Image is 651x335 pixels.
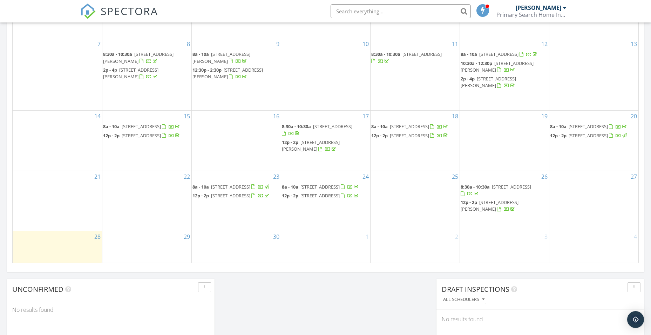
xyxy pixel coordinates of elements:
[12,284,63,294] span: Unconfirmed
[13,38,102,111] td: Go to September 7, 2025
[211,184,250,190] span: [STREET_ADDRESS]
[192,66,280,81] a: 12:30p - 2:30p [STREET_ADDRESS][PERSON_NAME]
[629,171,638,182] a: Go to September 27, 2025
[549,171,638,231] td: Go to September 27, 2025
[102,111,191,171] td: Go to September 15, 2025
[461,59,548,74] a: 10:30a - 12:30p [STREET_ADDRESS][PERSON_NAME]
[191,111,281,171] td: Go to September 16, 2025
[80,4,96,19] img: The Best Home Inspection Software - Spectora
[371,132,449,139] a: 12p - 2p [STREET_ADDRESS]
[461,184,531,197] a: 8:30a - 10:30a [STREET_ADDRESS]
[461,75,516,88] span: [STREET_ADDRESS][PERSON_NAME]
[461,75,475,82] span: 2p - 4p
[442,284,509,294] span: Draft Inspections
[96,38,102,50] a: Go to September 7, 2025
[550,123,628,130] a: 8a - 10a [STREET_ADDRESS]
[272,171,281,182] a: Go to September 23, 2025
[93,111,102,122] a: Go to September 14, 2025
[371,123,388,130] span: 8a - 10a
[93,171,102,182] a: Go to September 21, 2025
[629,111,638,122] a: Go to September 20, 2025
[461,183,548,198] a: 8:30a - 10:30a [STREET_ADDRESS]
[282,192,369,200] a: 12p - 2p [STREET_ADDRESS]
[103,67,158,80] a: 2p - 4p [STREET_ADDRESS][PERSON_NAME]
[103,66,191,81] a: 2p - 4p [STREET_ADDRESS][PERSON_NAME]
[192,192,280,200] a: 12p - 2p [STREET_ADDRESS]
[192,192,270,199] a: 12p - 2p [STREET_ADDRESS]
[102,38,191,111] td: Go to September 8, 2025
[192,183,280,191] a: 8a - 10a [STREET_ADDRESS]
[13,111,102,171] td: Go to September 14, 2025
[543,231,549,242] a: Go to October 3, 2025
[103,67,158,80] span: [STREET_ADDRESS][PERSON_NAME]
[371,51,400,57] span: 8:30a - 10:30a
[103,67,117,73] span: 2p - 4p
[550,132,638,140] a: 12p - 2p [STREET_ADDRESS]
[461,184,490,190] span: 8:30a - 10:30a
[492,184,531,190] span: [STREET_ADDRESS]
[192,192,209,199] span: 12p - 2p
[192,184,270,190] a: 8a - 10a [STREET_ADDRESS]
[361,38,370,50] a: Go to September 10, 2025
[300,192,340,199] span: [STREET_ADDRESS]
[540,111,549,122] a: Go to September 19, 2025
[103,123,181,130] a: 8a - 10a [STREET_ADDRESS]
[192,184,209,190] span: 8a - 10a
[103,51,132,57] span: 8:30a - 10:30a
[496,11,567,18] div: Primary Search Home Inspections
[103,132,191,140] a: 12p - 2p [STREET_ADDRESS]
[361,171,370,182] a: Go to September 24, 2025
[461,60,534,73] span: [STREET_ADDRESS][PERSON_NAME]
[272,111,281,122] a: Go to September 16, 2025
[450,111,460,122] a: Go to September 18, 2025
[540,38,549,50] a: Go to September 12, 2025
[364,231,370,242] a: Go to October 1, 2025
[282,139,340,152] span: [STREET_ADDRESS][PERSON_NAME]
[550,123,638,131] a: 8a - 10a [STREET_ADDRESS]
[460,171,549,231] td: Go to September 26, 2025
[627,311,644,328] div: Open Intercom Messenger
[282,192,298,199] span: 12p - 2p
[450,171,460,182] a: Go to September 25, 2025
[550,132,628,139] a: 12p - 2p [STREET_ADDRESS]
[281,231,370,263] td: Go to October 1, 2025
[192,67,263,80] a: 12:30p - 2:30p [STREET_ADDRESS][PERSON_NAME]
[102,231,191,263] td: Go to September 29, 2025
[80,9,158,24] a: SPECTORA
[442,295,486,304] button: All schedulers
[103,132,181,139] a: 12p - 2p [STREET_ADDRESS]
[461,51,538,57] a: 8a - 10a [STREET_ADDRESS]
[371,123,449,130] a: 8a - 10a [STREET_ADDRESS]
[371,123,459,131] a: 8a - 10a [STREET_ADDRESS]
[192,51,209,57] span: 8a - 10a
[370,231,460,263] td: Go to October 2, 2025
[103,51,174,64] span: [STREET_ADDRESS][PERSON_NAME]
[550,123,567,130] span: 8a - 10a
[549,231,638,263] td: Go to October 4, 2025
[185,38,191,50] a: Go to September 8, 2025
[549,38,638,111] td: Go to September 13, 2025
[549,111,638,171] td: Go to September 20, 2025
[479,51,518,57] span: [STREET_ADDRESS]
[282,139,298,145] span: 12p - 2p
[282,183,369,191] a: 8a - 10a [STREET_ADDRESS]
[191,38,281,111] td: Go to September 9, 2025
[191,231,281,263] td: Go to September 30, 2025
[7,300,215,319] div: No results found
[461,199,518,212] a: 12p - 2p [STREET_ADDRESS][PERSON_NAME]
[192,67,263,80] span: [STREET_ADDRESS][PERSON_NAME]
[192,51,250,64] span: [STREET_ADDRESS][PERSON_NAME]
[281,38,370,111] td: Go to September 10, 2025
[461,51,477,57] span: 8a - 10a
[461,198,548,214] a: 12p - 2p [STREET_ADDRESS][PERSON_NAME]
[371,132,459,140] a: 12p - 2p [STREET_ADDRESS]
[272,231,281,242] a: Go to September 30, 2025
[461,75,548,90] a: 2p - 4p [STREET_ADDRESS][PERSON_NAME]
[182,231,191,242] a: Go to September 29, 2025
[282,139,340,152] a: 12p - 2p [STREET_ADDRESS][PERSON_NAME]
[461,50,548,59] a: 8a - 10a [STREET_ADDRESS]
[540,171,549,182] a: Go to September 26, 2025
[13,231,102,263] td: Go to September 28, 2025
[192,51,250,64] a: 8a - 10a [STREET_ADDRESS][PERSON_NAME]
[390,123,429,130] span: [STREET_ADDRESS]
